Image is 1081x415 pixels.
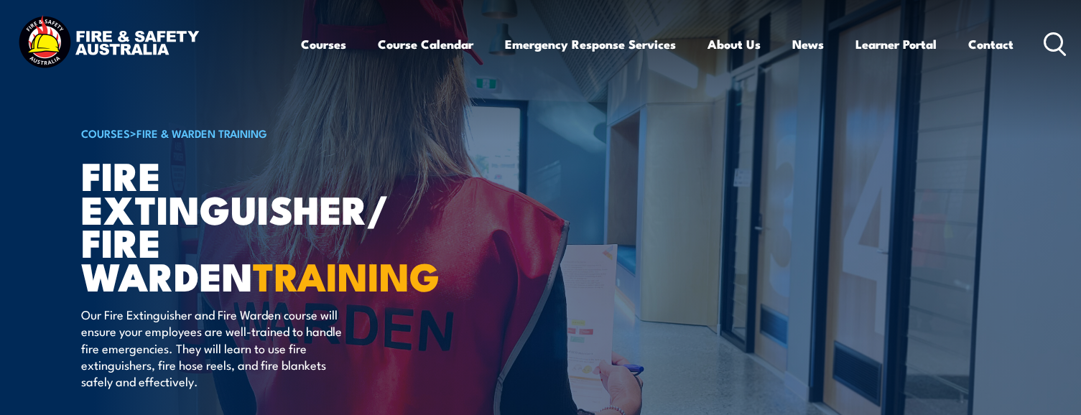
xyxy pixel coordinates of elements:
strong: TRAINING [253,245,440,304]
a: Emergency Response Services [505,25,676,63]
p: Our Fire Extinguisher and Fire Warden course will ensure your employees are well-trained to handl... [81,306,343,390]
a: Contact [968,25,1013,63]
a: Learner Portal [855,25,937,63]
a: About Us [707,25,761,63]
h6: > [81,124,436,141]
a: News [792,25,824,63]
a: Fire & Warden Training [136,125,267,141]
a: COURSES [81,125,130,141]
a: Course Calendar [378,25,473,63]
h1: Fire Extinguisher/ Fire Warden [81,158,436,292]
a: Courses [301,25,346,63]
